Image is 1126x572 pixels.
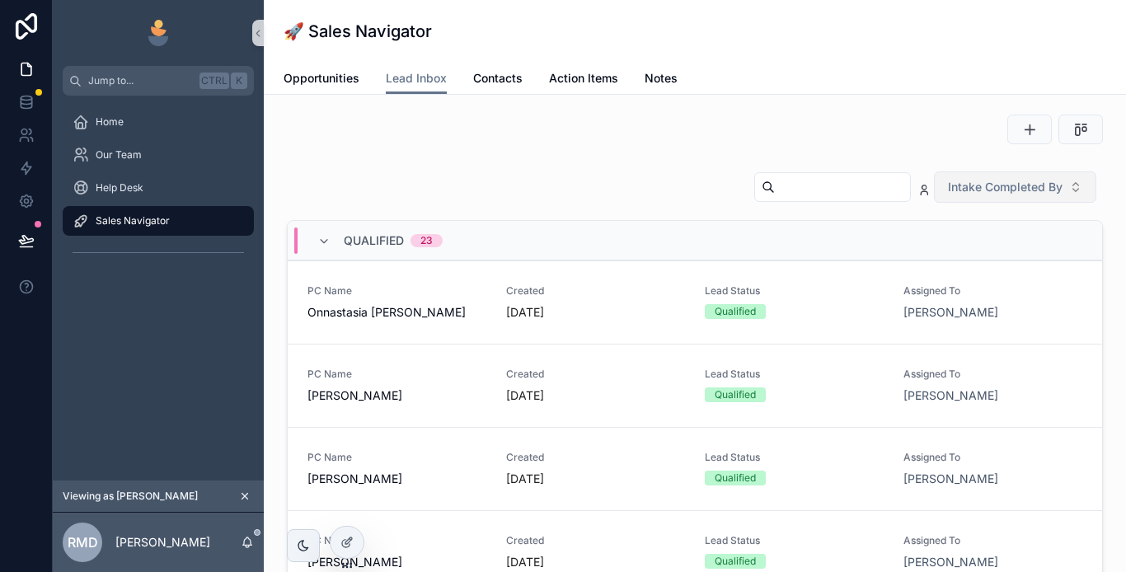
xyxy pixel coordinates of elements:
[506,368,685,381] span: Created
[715,554,756,569] div: Qualified
[288,260,1102,344] a: PC NameOnnastasia [PERSON_NAME]Created[DATE]Lead StatusQualifiedAssigned To[PERSON_NAME]
[715,471,756,485] div: Qualified
[307,554,486,570] span: [PERSON_NAME]
[96,148,142,162] span: Our Team
[903,554,998,570] a: [PERSON_NAME]
[63,173,254,203] a: Help Desk
[903,451,1082,464] span: Assigned To
[705,534,884,547] span: Lead Status
[506,534,685,547] span: Created
[903,368,1082,381] span: Assigned To
[473,70,523,87] span: Contacts
[284,63,359,96] a: Opportunities
[948,179,1063,195] span: Intake Completed By
[386,70,447,87] span: Lead Inbox
[63,140,254,170] a: Our Team
[63,206,254,236] a: Sales Navigator
[68,532,98,552] span: RMD
[715,304,756,319] div: Qualified
[284,20,432,43] h1: 🚀 Sales Navigator
[705,368,884,381] span: Lead Status
[645,70,678,87] span: Notes
[307,284,486,298] span: PC Name
[96,214,170,227] span: Sales Navigator
[506,471,544,487] p: [DATE]
[232,74,246,87] span: K
[288,344,1102,427] a: PC Name[PERSON_NAME]Created[DATE]Lead StatusQualifiedAssigned To[PERSON_NAME]
[715,387,756,402] div: Qualified
[903,534,1082,547] span: Assigned To
[420,234,433,247] div: 23
[307,304,486,321] span: Onnastasia [PERSON_NAME]
[96,181,143,195] span: Help Desk
[549,70,618,87] span: Action Items
[903,284,1082,298] span: Assigned To
[307,534,486,547] span: PC Name
[506,387,544,404] p: [DATE]
[63,107,254,137] a: Home
[903,304,998,321] a: [PERSON_NAME]
[549,63,618,96] a: Action Items
[705,284,884,298] span: Lead Status
[903,471,998,487] a: [PERSON_NAME]
[288,427,1102,510] a: PC Name[PERSON_NAME]Created[DATE]Lead StatusQualifiedAssigned To[PERSON_NAME]
[307,368,486,381] span: PC Name
[645,63,678,96] a: Notes
[63,490,198,503] span: Viewing as [PERSON_NAME]
[199,73,229,89] span: Ctrl
[506,304,544,321] p: [DATE]
[145,20,171,46] img: App logo
[307,387,486,404] span: [PERSON_NAME]
[307,451,486,464] span: PC Name
[53,96,264,287] div: scrollable content
[307,471,486,487] span: [PERSON_NAME]
[284,70,359,87] span: Opportunities
[96,115,124,129] span: Home
[506,451,685,464] span: Created
[903,387,998,404] a: [PERSON_NAME]
[473,63,523,96] a: Contacts
[705,451,884,464] span: Lead Status
[934,171,1096,203] button: Select Button
[63,66,254,96] button: Jump to...CtrlK
[115,534,210,551] p: [PERSON_NAME]
[88,74,193,87] span: Jump to...
[344,232,404,249] span: Qualified
[506,284,685,298] span: Created
[506,554,544,570] p: [DATE]
[386,63,447,95] a: Lead Inbox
